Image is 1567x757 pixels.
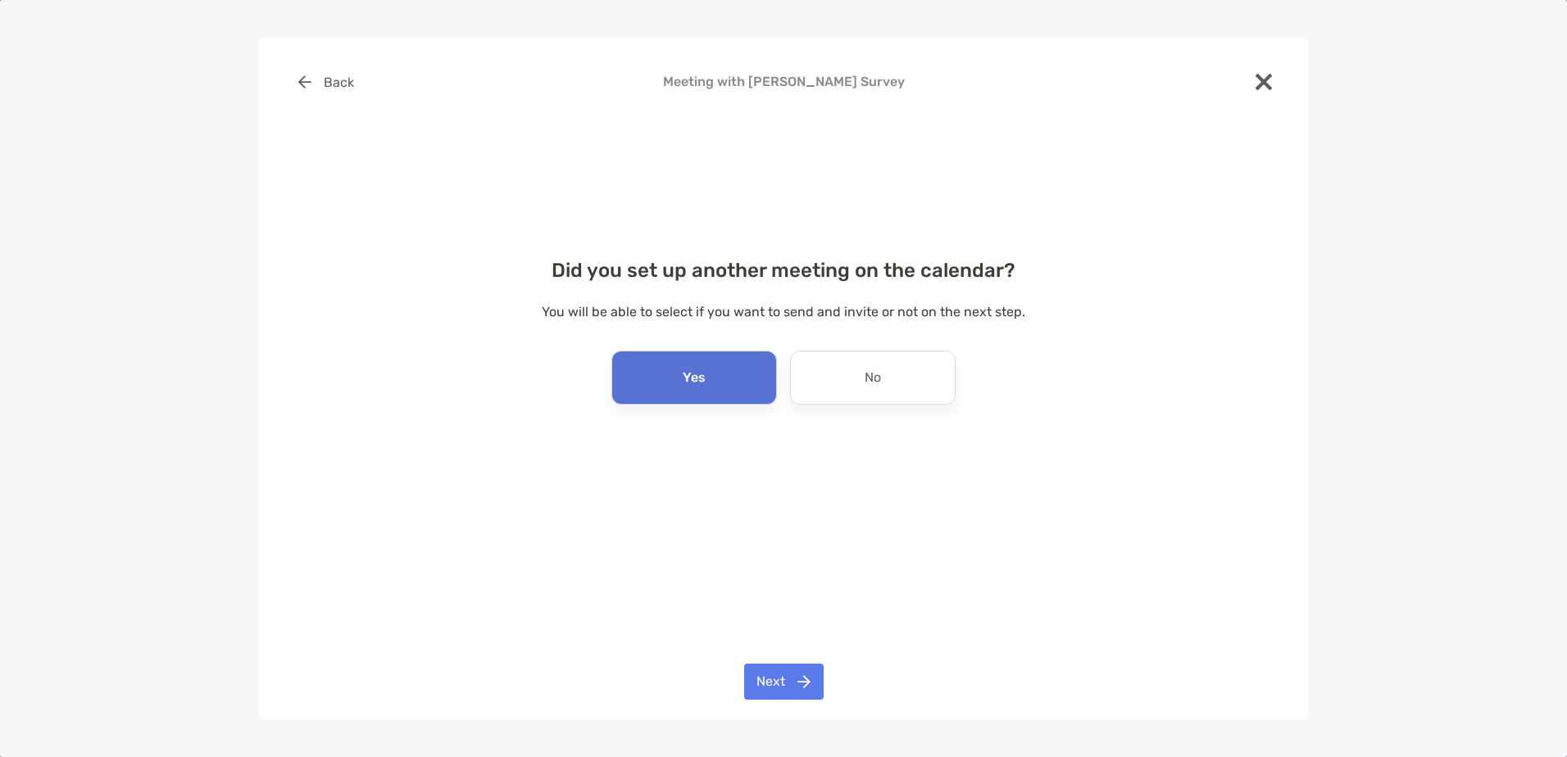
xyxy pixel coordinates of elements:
[797,675,811,688] img: button icon
[298,75,311,88] img: button icon
[744,664,824,700] button: Next
[1256,74,1272,90] img: close modal
[865,365,881,391] p: No
[683,365,706,391] p: Yes
[285,74,1282,89] h4: Meeting with [PERSON_NAME] Survey
[285,301,1282,322] p: You will be able to select if you want to send and invite or not on the next step.
[285,259,1282,282] h4: Did you set up another meeting on the calendar?
[285,64,366,100] button: Back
